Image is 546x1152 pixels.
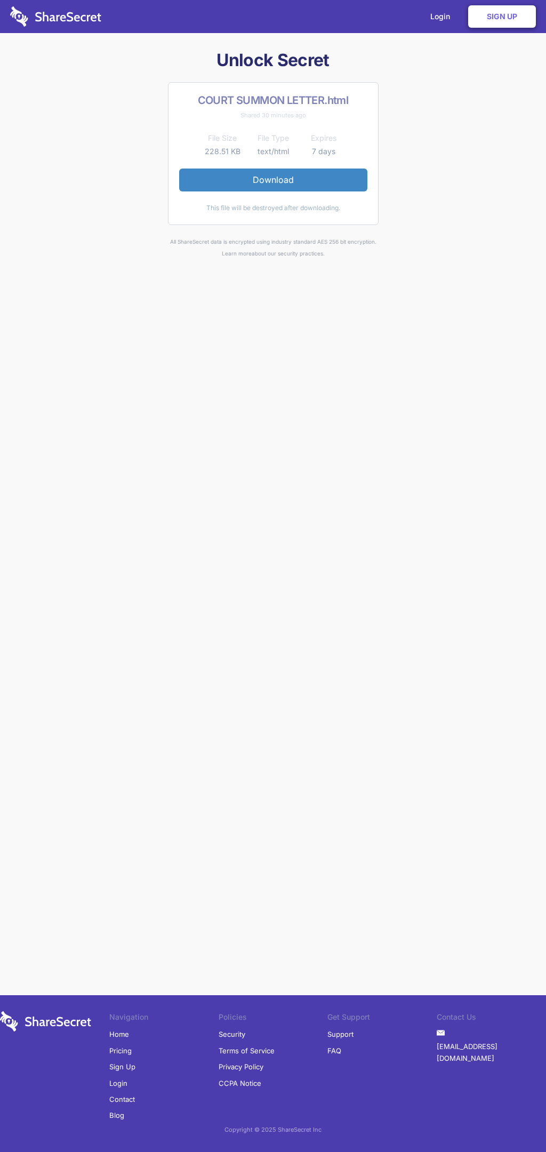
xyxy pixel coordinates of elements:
a: Security [219,1026,245,1042]
a: Terms of Service [219,1043,275,1059]
td: text/html [248,145,299,158]
a: [EMAIL_ADDRESS][DOMAIN_NAME] [437,1038,546,1067]
th: Expires [299,132,349,145]
a: Sign Up [468,5,536,28]
li: Navigation [109,1011,219,1026]
a: Pricing [109,1043,132,1059]
a: Login [109,1075,127,1091]
a: Download [179,169,367,191]
a: Support [327,1026,354,1042]
a: Home [109,1026,129,1042]
a: Contact [109,1091,135,1107]
td: 228.51 KB [197,145,248,158]
th: File Size [197,132,248,145]
a: CCPA Notice [219,1075,261,1091]
li: Contact Us [437,1011,546,1026]
a: Sign Up [109,1059,135,1075]
li: Get Support [327,1011,437,1026]
a: Learn more [222,250,252,257]
h2: COURT SUMMON LETTER.html [179,93,367,107]
a: Blog [109,1107,124,1123]
div: Shared 30 minutes ago [179,109,367,121]
div: This file will be destroyed after downloading. [179,202,367,214]
img: logo-wordmark-white-trans-d4663122ce5f474addd5e946df7df03e33cb6a1c49d2221995e7729f52c070b2.svg [10,6,101,27]
a: FAQ [327,1043,341,1059]
th: File Type [248,132,299,145]
a: Privacy Policy [219,1059,263,1075]
li: Policies [219,1011,328,1026]
td: 7 days [299,145,349,158]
